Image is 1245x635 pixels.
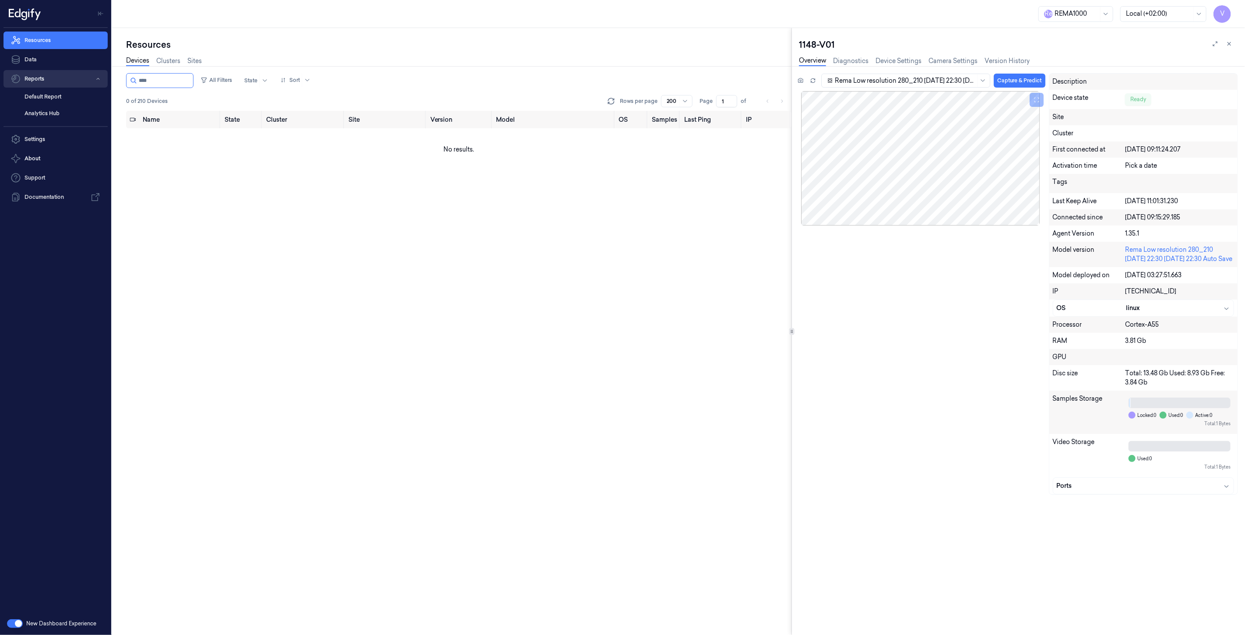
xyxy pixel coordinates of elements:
th: Last Ping [681,111,742,128]
div: Activation time [1053,161,1125,170]
a: Camera Settings [928,56,978,66]
a: Overview [799,56,826,66]
a: Device Settings [876,56,921,66]
div: Device state [1053,93,1125,106]
div: 1148-V01 [799,39,1238,51]
button: Toggle Navigation [94,7,108,21]
div: [DATE] 09:15:29.185 [1125,213,1234,222]
button: Ports [1053,478,1234,494]
div: OS [1057,303,1126,313]
div: Cortex-A55 [1125,320,1234,329]
a: Documentation [4,188,108,206]
a: Sites [187,56,202,66]
th: Version [427,111,493,128]
div: Resources [126,39,791,51]
button: Reports [4,70,108,88]
span: of [741,97,755,105]
div: Last Keep Alive [1053,197,1125,206]
div: [DATE] 03:27:51.663 [1125,271,1234,280]
th: Cluster [263,111,345,128]
div: 1.35.1 [1125,229,1234,238]
a: Data [4,51,108,68]
a: Support [4,169,108,187]
div: Agent Version [1053,229,1125,238]
button: About [4,150,108,167]
td: No results. [126,128,791,170]
th: IP [742,111,791,128]
th: Samples [648,111,681,128]
span: 0 of 210 Devices [126,97,168,105]
a: Analytics Hub [18,106,108,121]
div: IP [1053,287,1125,296]
p: Rows per page [620,97,658,105]
div: Site [1053,113,1234,122]
span: Used: 0 [1137,455,1152,462]
div: Model deployed on [1053,271,1125,280]
div: Description [1053,77,1125,86]
div: Disc size [1053,369,1125,387]
div: [TECHNICAL_ID] [1125,287,1234,296]
button: OSlinux [1053,300,1234,316]
a: Settings [4,131,108,148]
div: 3.81 Gb [1125,336,1234,346]
th: Model [493,111,615,128]
a: Default Report [18,89,108,104]
button: All Filters [197,73,236,87]
div: [DATE] 09:11:24.207 [1125,145,1234,154]
div: GPU [1053,353,1234,362]
div: linux [1126,303,1230,313]
a: Resources [4,32,108,49]
span: Active: 0 [1195,412,1212,419]
span: Page [700,97,713,105]
span: R e [1044,10,1053,18]
div: [DATE] 11:01:31.230 [1125,197,1234,206]
th: Site [345,111,427,128]
div: Tags [1053,177,1125,190]
a: Diagnostics [833,56,869,66]
th: State [221,111,263,128]
div: Samples Storage [1053,394,1125,430]
a: Version History [985,56,1030,66]
th: OS [615,111,649,128]
div: Cluster [1053,129,1234,138]
span: Used: 0 [1168,412,1183,419]
div: RAM [1053,336,1125,346]
div: Video Storage [1053,437,1125,474]
div: Total: 1 Bytes [1129,464,1231,470]
a: Clusters [156,56,180,66]
a: Devices [126,56,149,66]
div: Processor [1053,320,1125,329]
span: Pick a date [1125,162,1157,169]
button: Capture & Predict [994,74,1045,88]
div: Total: 13.48 Gb Used: 8.93 Gb Free: 3.84 Gb [1125,369,1234,387]
span: Locked: 0 [1137,412,1156,419]
div: First connected at [1053,145,1125,154]
div: Ready [1125,93,1151,106]
div: Rema Low resolution 280_210 [DATE] 22:30 [DATE] 22:30 Auto Save [1125,245,1234,264]
button: V [1213,5,1231,23]
div: Ports [1057,481,1230,490]
div: Total: 1 Bytes [1129,420,1231,427]
div: Connected since [1053,213,1125,222]
nav: pagination [762,95,788,107]
th: Name [139,111,221,128]
div: Model version [1053,245,1125,264]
